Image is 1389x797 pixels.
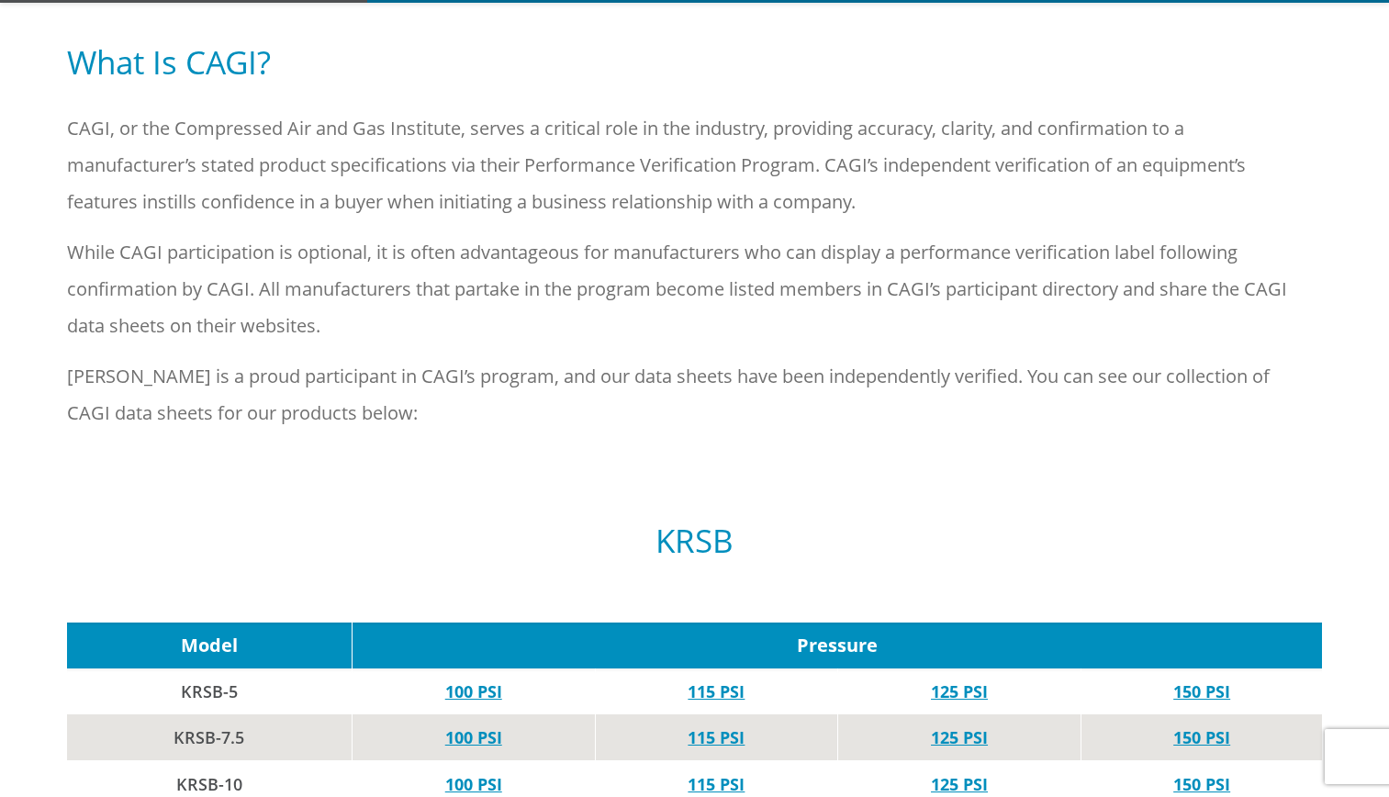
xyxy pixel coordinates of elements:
a: 150 PSI [1173,726,1230,748]
td: KRSB-7.5 [67,714,353,761]
td: Pressure [352,623,1322,668]
a: 115 PSI [688,680,745,702]
a: 100 PSI [445,773,502,795]
p: While CAGI participation is optional, it is often advantageous for manufacturers who can display ... [67,234,1290,344]
td: KRSB-5 [67,668,353,714]
a: 115 PSI [688,773,745,795]
td: Model [67,623,353,668]
p: [PERSON_NAME] is a proud participant in CAGI’s program, and our data sheets have been independent... [67,358,1290,432]
a: 100 PSI [445,726,502,748]
a: 125 PSI [931,726,988,748]
a: 115 PSI [688,726,745,748]
a: 125 PSI [931,773,988,795]
p: CAGI, or the Compressed Air and Gas Institute, serves a critical role in the industry, providing ... [67,110,1290,220]
a: 150 PSI [1173,773,1230,795]
a: 150 PSI [1173,680,1230,702]
h5: What Is CAGI? [67,41,1323,83]
a: 100 PSI [445,680,502,702]
a: 125 PSI [931,680,988,702]
h5: KRSB [67,523,1323,558]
